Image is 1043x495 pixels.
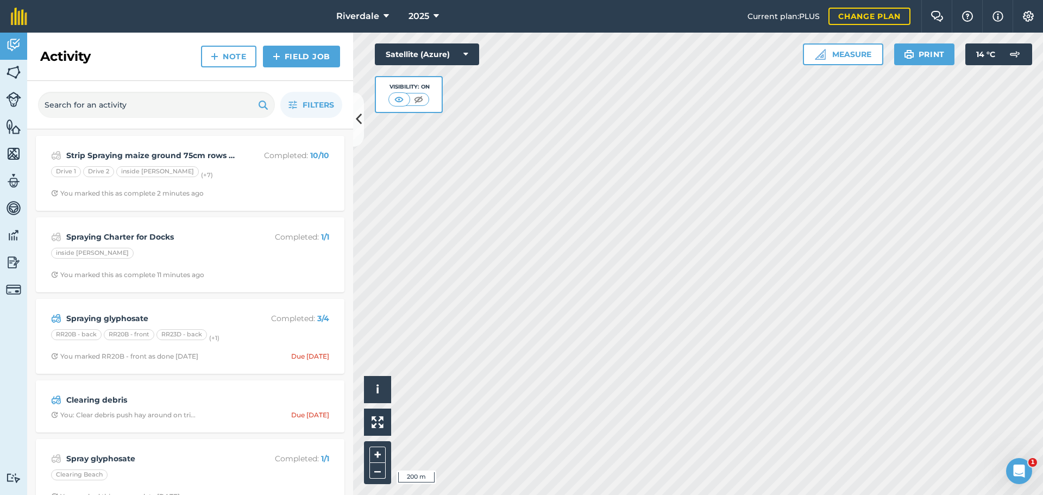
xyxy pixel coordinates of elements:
span: 1 [1028,458,1037,467]
img: svg+xml;base64,PHN2ZyB4bWxucz0iaHR0cDovL3d3dy53My5vcmcvMjAwMC9zdmciIHdpZHRoPSI1NiIgaGVpZ2h0PSI2MC... [6,64,21,80]
iframe: Intercom live chat [1006,458,1032,484]
strong: Spraying Charter for Docks [66,231,238,243]
div: Visibility: On [388,83,430,91]
img: svg+xml;base64,PD94bWwgdmVyc2lvbj0iMS4wIiBlbmNvZGluZz0idXRmLTgiPz4KPCEtLSBHZW5lcmF0b3I6IEFkb2JlIE... [6,200,21,216]
div: You: Clear debris push hay around on tri... [51,411,196,419]
a: Field Job [263,46,340,67]
p: Completed : [243,312,329,324]
img: svg+xml;base64,PHN2ZyB4bWxucz0iaHR0cDovL3d3dy53My5vcmcvMjAwMC9zdmciIHdpZHRoPSI1NiIgaGVpZ2h0PSI2MC... [6,146,21,162]
span: Filters [303,99,334,111]
img: svg+xml;base64,PHN2ZyB4bWxucz0iaHR0cDovL3d3dy53My5vcmcvMjAwMC9zdmciIHdpZHRoPSI1MCIgaGVpZ2h0PSI0MC... [412,94,425,105]
img: svg+xml;base64,PHN2ZyB4bWxucz0iaHR0cDovL3d3dy53My5vcmcvMjAwMC9zdmciIHdpZHRoPSIxOSIgaGVpZ2h0PSIyNC... [904,48,914,61]
img: svg+xml;base64,PD94bWwgdmVyc2lvbj0iMS4wIiBlbmNvZGluZz0idXRmLTgiPz4KPCEtLSBHZW5lcmF0b3I6IEFkb2JlIE... [6,173,21,189]
img: svg+xml;base64,PD94bWwgdmVyc2lvbj0iMS4wIiBlbmNvZGluZz0idXRmLTgiPz4KPCEtLSBHZW5lcmF0b3I6IEFkb2JlIE... [6,473,21,483]
div: Due [DATE] [291,352,329,361]
strong: Spraying glyphosate [66,312,238,324]
img: Clock with arrow pointing clockwise [51,411,58,418]
img: Clock with arrow pointing clockwise [51,190,58,197]
a: Strip Spraying maize ground 75cm rows with 25cm per row sprayedCompleted: 10/10Drive 1Drive 2insi... [42,142,338,204]
img: svg+xml;base64,PD94bWwgdmVyc2lvbj0iMS4wIiBlbmNvZGluZz0idXRmLTgiPz4KPCEtLSBHZW5lcmF0b3I6IEFkb2JlIE... [6,92,21,107]
img: svg+xml;base64,PD94bWwgdmVyc2lvbj0iMS4wIiBlbmNvZGluZz0idXRmLTgiPz4KPCEtLSBHZW5lcmF0b3I6IEFkb2JlIE... [51,149,61,162]
small: (+ 1 ) [209,334,219,342]
img: Four arrows, one pointing top left, one top right, one bottom right and the last bottom left [372,416,384,428]
strong: Clearing debris [66,394,238,406]
img: svg+xml;base64,PHN2ZyB4bWxucz0iaHR0cDovL3d3dy53My5vcmcvMjAwMC9zdmciIHdpZHRoPSIxOSIgaGVpZ2h0PSIyNC... [258,98,268,111]
button: Satellite (Azure) [375,43,479,65]
img: svg+xml;base64,PHN2ZyB4bWxucz0iaHR0cDovL3d3dy53My5vcmcvMjAwMC9zdmciIHdpZHRoPSIxNyIgaGVpZ2h0PSIxNy... [992,10,1003,23]
img: svg+xml;base64,PHN2ZyB4bWxucz0iaHR0cDovL3d3dy53My5vcmcvMjAwMC9zdmciIHdpZHRoPSIxNCIgaGVpZ2h0PSIyNC... [211,50,218,63]
button: i [364,376,391,403]
img: svg+xml;base64,PD94bWwgdmVyc2lvbj0iMS4wIiBlbmNvZGluZz0idXRmLTgiPz4KPCEtLSBHZW5lcmF0b3I6IEFkb2JlIE... [51,230,61,243]
img: svg+xml;base64,PD94bWwgdmVyc2lvbj0iMS4wIiBlbmNvZGluZz0idXRmLTgiPz4KPCEtLSBHZW5lcmF0b3I6IEFkb2JlIE... [51,312,61,325]
p: Completed : [243,231,329,243]
button: Filters [280,92,342,118]
span: i [376,383,379,396]
img: fieldmargin Logo [11,8,27,25]
strong: 3 / 4 [317,314,329,323]
img: svg+xml;base64,PD94bWwgdmVyc2lvbj0iMS4wIiBlbmNvZGluZz0idXRmLTgiPz4KPCEtLSBHZW5lcmF0b3I6IEFkb2JlIE... [51,393,61,406]
input: Search for an activity [38,92,275,118]
img: svg+xml;base64,PHN2ZyB4bWxucz0iaHR0cDovL3d3dy53My5vcmcvMjAwMC9zdmciIHdpZHRoPSIxNCIgaGVpZ2h0PSIyNC... [273,50,280,63]
button: + [369,447,386,463]
div: Due [DATE] [291,411,329,419]
strong: Strip Spraying maize ground 75cm rows with 25cm per row sprayed [66,149,238,161]
div: Clearing Beach [51,469,108,480]
h2: Activity [40,48,91,65]
img: svg+xml;base64,PD94bWwgdmVyc2lvbj0iMS4wIiBlbmNvZGluZz0idXRmLTgiPz4KPCEtLSBHZW5lcmF0b3I6IEFkb2JlIE... [6,227,21,243]
a: Spraying glyphosateCompleted: 3/4RR20B - backRR20B - frontRR23D - back(+1)Clock with arrow pointi... [42,305,338,367]
div: RR23D - back [156,329,207,340]
img: svg+xml;base64,PD94bWwgdmVyc2lvbj0iMS4wIiBlbmNvZGluZz0idXRmLTgiPz4KPCEtLSBHZW5lcmF0b3I6IEFkb2JlIE... [1004,43,1026,65]
div: RR20B - back [51,329,102,340]
img: Ruler icon [815,49,826,60]
div: You marked this as complete 2 minutes ago [51,189,204,198]
button: Print [894,43,955,65]
strong: 1 / 1 [321,454,329,463]
img: A cog icon [1022,11,1035,22]
strong: 10 / 10 [310,151,329,160]
div: Drive 1 [51,166,81,177]
a: Clearing debrisClock with arrow pointing clockwiseYou: Clear debris push hay around on tri...Due ... [42,387,338,426]
img: svg+xml;base64,PHN2ZyB4bWxucz0iaHR0cDovL3d3dy53My5vcmcvMjAwMC9zdmciIHdpZHRoPSI1MCIgaGVpZ2h0PSI0MC... [392,94,406,105]
img: svg+xml;base64,PD94bWwgdmVyc2lvbj0iMS4wIiBlbmNvZGluZz0idXRmLTgiPz4KPCEtLSBHZW5lcmF0b3I6IEFkb2JlIE... [6,37,21,53]
img: Clock with arrow pointing clockwise [51,271,58,278]
img: Two speech bubbles overlapping with the left bubble in the forefront [931,11,944,22]
div: Drive 2 [83,166,114,177]
div: You marked this as complete 11 minutes ago [51,271,204,279]
button: Measure [803,43,883,65]
span: Riverdale [336,10,379,23]
img: svg+xml;base64,PD94bWwgdmVyc2lvbj0iMS4wIiBlbmNvZGluZz0idXRmLTgiPz4KPCEtLSBHZW5lcmF0b3I6IEFkb2JlIE... [51,452,61,465]
div: You marked RR20B - front as done [DATE] [51,352,198,361]
a: Note [201,46,256,67]
small: (+ 7 ) [201,171,213,179]
strong: 1 / 1 [321,232,329,242]
img: A question mark icon [961,11,974,22]
div: RR20B - front [104,329,154,340]
img: svg+xml;base64,PD94bWwgdmVyc2lvbj0iMS4wIiBlbmNvZGluZz0idXRmLTgiPz4KPCEtLSBHZW5lcmF0b3I6IEFkb2JlIE... [6,282,21,297]
a: Change plan [828,8,910,25]
p: Completed : [243,149,329,161]
span: Current plan : PLUS [747,10,820,22]
img: Clock with arrow pointing clockwise [51,353,58,360]
div: inside [PERSON_NAME] [116,166,199,177]
img: svg+xml;base64,PD94bWwgdmVyc2lvbj0iMS4wIiBlbmNvZGluZz0idXRmLTgiPz4KPCEtLSBHZW5lcmF0b3I6IEFkb2JlIE... [6,254,21,271]
button: 14 °C [965,43,1032,65]
div: inside [PERSON_NAME] [51,248,134,259]
span: 2025 [409,10,429,23]
span: 14 ° C [976,43,995,65]
button: – [369,463,386,479]
strong: Spray glyphosate [66,453,238,465]
a: Spraying Charter for DocksCompleted: 1/1inside [PERSON_NAME]Clock with arrow pointing clockwiseYo... [42,224,338,286]
p: Completed : [243,453,329,465]
img: svg+xml;base64,PHN2ZyB4bWxucz0iaHR0cDovL3d3dy53My5vcmcvMjAwMC9zdmciIHdpZHRoPSI1NiIgaGVpZ2h0PSI2MC... [6,118,21,135]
